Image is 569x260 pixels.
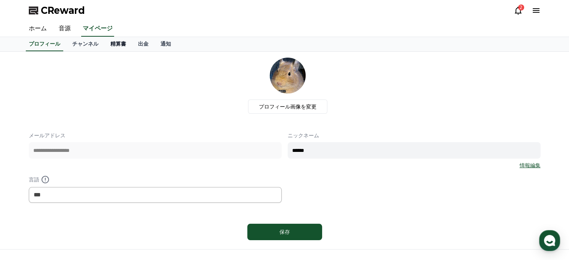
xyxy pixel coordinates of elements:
a: チャット [49,198,97,217]
a: プロフィール [26,37,63,51]
span: ホーム [19,209,33,215]
span: 設定 [116,209,125,215]
p: ニックネーム [288,132,541,139]
img: profile_image [270,58,306,94]
label: プロフィール画像を変更 [248,100,327,114]
button: 保存 [247,224,322,240]
a: 2 [514,6,523,15]
p: 言語 [29,175,282,184]
a: ホーム [2,198,49,217]
p: メールアドレス [29,132,282,139]
a: マイページ [81,21,114,37]
a: ホーム [23,21,53,37]
a: チャンネル [66,37,104,51]
a: CReward [29,4,85,16]
a: 情報編集 [520,162,541,169]
span: チャット [64,209,82,215]
a: 通知 [155,37,177,51]
a: 設定 [97,198,144,217]
a: 音源 [53,21,77,37]
span: CReward [41,4,85,16]
div: 保存 [262,228,307,236]
a: 出金 [132,37,155,51]
a: 精算書 [104,37,132,51]
div: 2 [518,4,524,10]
